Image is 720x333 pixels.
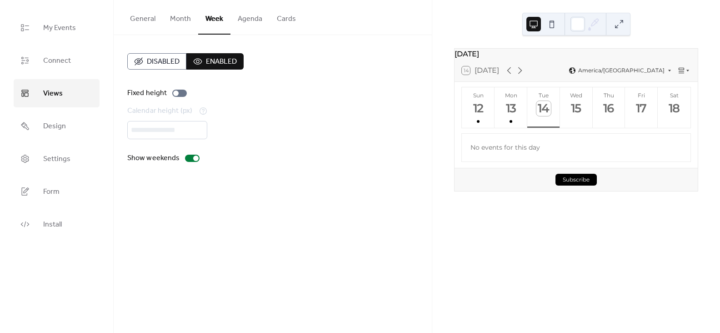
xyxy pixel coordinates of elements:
[563,92,590,99] div: Wed
[471,101,486,116] div: 12
[578,68,665,73] span: America/[GEOGRAPHIC_DATA]
[43,21,76,35] span: My Events
[43,54,71,68] span: Connect
[497,92,525,99] div: Mon
[43,217,62,232] span: Install
[530,92,557,99] div: Tue
[14,46,100,75] a: Connect
[14,79,100,107] a: Views
[569,101,584,116] div: 15
[147,56,180,67] span: Disabled
[14,14,100,42] a: My Events
[127,88,167,99] div: Fixed height
[601,101,616,116] div: 16
[555,174,597,186] button: Subscribe
[455,49,698,60] div: [DATE]
[536,101,551,116] div: 14
[127,153,180,164] div: Show weekends
[527,87,560,128] button: Tue14
[660,92,688,99] div: Sat
[593,87,625,128] button: Thu16
[658,87,690,128] button: Sat18
[206,56,237,67] span: Enabled
[667,101,682,116] div: 18
[495,87,527,128] button: Mon13
[43,86,63,101] span: Views
[462,87,495,128] button: Sun12
[14,112,100,140] a: Design
[43,185,60,199] span: Form
[465,92,492,99] div: Sun
[628,92,655,99] div: Fri
[127,53,186,70] button: Disabled
[186,53,244,70] button: Enabled
[43,152,70,166] span: Settings
[595,92,623,99] div: Thu
[625,87,658,128] button: Fri17
[463,137,690,158] div: No events for this day
[14,145,100,173] a: Settings
[634,101,649,116] div: 17
[504,101,519,116] div: 13
[14,177,100,206] a: Form
[14,210,100,238] a: Install
[43,119,66,134] span: Design
[560,87,593,128] button: Wed15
